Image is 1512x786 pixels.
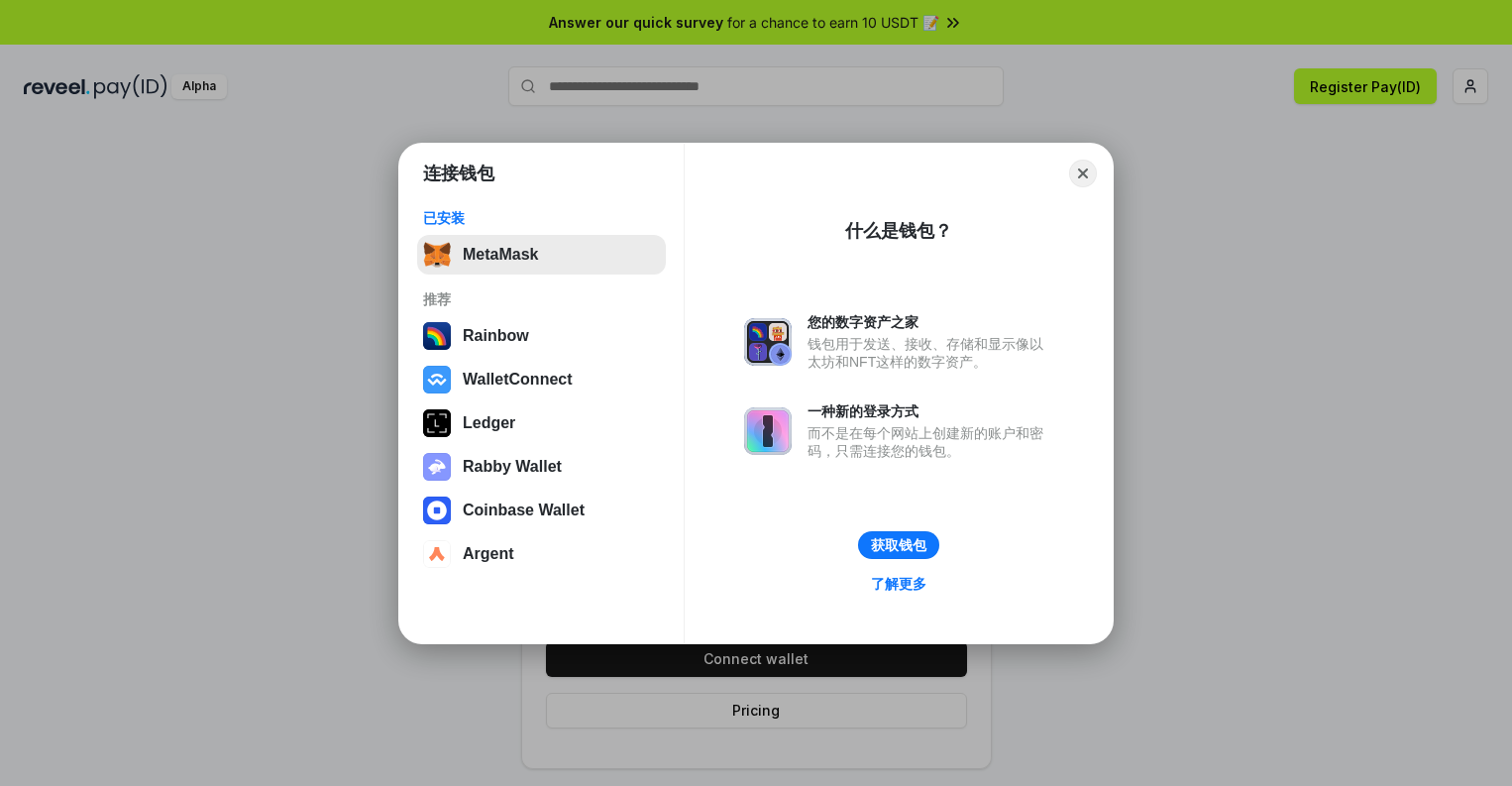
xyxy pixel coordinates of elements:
div: Rainbow [463,327,529,345]
button: WalletConnect [417,360,666,399]
div: 了解更多 [871,575,926,593]
div: 您的数字资产之家 [808,313,1053,331]
img: svg+xml,%3Csvg%20xmlns%3D%22http%3A%2F%2Fwww.w3.org%2F2000%2Fsvg%22%20fill%3D%22none%22%20viewBox... [744,318,792,366]
button: Close [1069,160,1097,187]
button: Rabby Wallet [417,447,666,487]
div: WalletConnect [463,371,573,389]
div: 已安装 [423,209,660,227]
img: svg+xml,%3Csvg%20xmlns%3D%22http%3A%2F%2Fwww.w3.org%2F2000%2Fsvg%22%20fill%3D%22none%22%20viewBox... [423,453,451,481]
div: Coinbase Wallet [463,502,585,519]
button: 获取钱包 [858,531,939,559]
img: svg+xml,%3Csvg%20width%3D%2228%22%20height%3D%2228%22%20viewBox%3D%220%200%2028%2028%22%20fill%3D... [423,540,451,568]
button: Rainbow [417,316,666,356]
div: 推荐 [423,290,660,308]
div: 什么是钱包？ [845,219,952,243]
div: Ledger [463,414,515,432]
img: svg+xml,%3Csvg%20fill%3D%22none%22%20height%3D%2233%22%20viewBox%3D%220%200%2035%2033%22%20width%... [423,241,451,269]
button: MetaMask [417,235,666,275]
img: svg+xml,%3Csvg%20width%3D%22120%22%20height%3D%22120%22%20viewBox%3D%220%200%20120%20120%22%20fil... [423,322,451,350]
img: svg+xml,%3Csvg%20xmlns%3D%22http%3A%2F%2Fwww.w3.org%2F2000%2Fsvg%22%20width%3D%2228%22%20height%3... [423,409,451,437]
div: 获取钱包 [871,536,926,554]
div: MetaMask [463,246,538,264]
img: svg+xml,%3Csvg%20width%3D%2228%22%20height%3D%2228%22%20viewBox%3D%220%200%2028%2028%22%20fill%3D... [423,497,451,524]
img: svg+xml,%3Csvg%20xmlns%3D%22http%3A%2F%2Fwww.w3.org%2F2000%2Fsvg%22%20fill%3D%22none%22%20viewBox... [744,407,792,455]
h1: 连接钱包 [423,162,494,185]
button: Coinbase Wallet [417,491,666,530]
img: svg+xml,%3Csvg%20width%3D%2228%22%20height%3D%2228%22%20viewBox%3D%220%200%2028%2028%22%20fill%3D... [423,366,451,393]
div: 一种新的登录方式 [808,402,1053,420]
div: Argent [463,545,514,563]
div: 而不是在每个网站上创建新的账户和密码，只需连接您的钱包。 [808,424,1053,460]
div: Rabby Wallet [463,458,562,476]
button: Ledger [417,403,666,443]
button: Argent [417,534,666,574]
a: 了解更多 [859,571,938,597]
div: 钱包用于发送、接收、存储和显示像以太坊和NFT这样的数字资产。 [808,335,1053,371]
